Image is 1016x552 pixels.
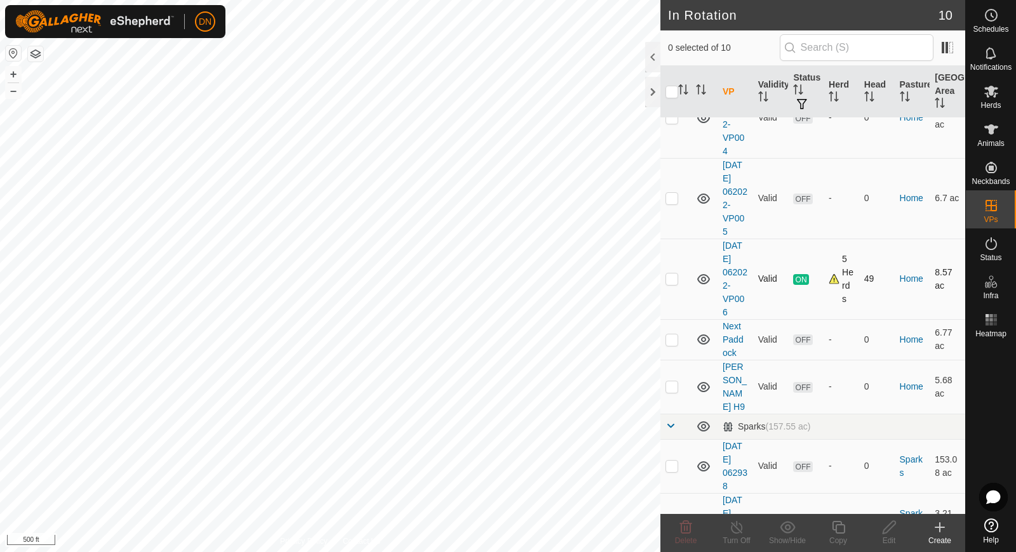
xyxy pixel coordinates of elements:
[900,273,923,284] a: Home
[930,360,965,414] td: 5.68 ac
[975,330,1006,338] span: Heatmap
[723,321,744,358] a: Next Paddock
[930,158,965,239] td: 6.7 ac
[829,111,854,124] div: -
[829,333,854,346] div: -
[711,535,762,546] div: Turn Off
[859,239,895,319] td: 49
[859,493,895,547] td: 0
[966,513,1016,549] a: Help
[762,535,813,546] div: Show/Hide
[939,6,952,25] span: 10
[280,536,328,547] a: Privacy Policy
[753,239,789,319] td: Valid
[668,8,939,23] h2: In Rotation
[793,334,812,345] span: OFF
[930,493,965,547] td: 3.21 ac
[900,508,923,532] a: Sparks
[753,360,789,414] td: Valid
[930,319,965,360] td: 6.77 ac
[829,380,854,393] div: -
[829,253,854,306] div: 5 Herds
[900,112,923,122] a: Home
[859,77,895,158] td: 0
[793,382,812,393] span: OFF
[6,67,21,82] button: +
[829,192,854,205] div: -
[983,292,998,299] span: Infra
[675,536,697,545] span: Delete
[723,495,747,545] a: [DATE] 150049
[973,25,1008,33] span: Schedules
[895,66,930,118] th: Pasture
[977,140,1005,147] span: Animals
[199,15,211,29] span: DN
[753,66,789,118] th: Validity
[753,158,789,239] td: Valid
[718,66,753,118] th: VP
[864,93,874,103] p-sorticon: Activate to sort
[930,66,965,118] th: [GEOGRAPHIC_DATA] Area
[766,421,811,431] span: (157.55 ac)
[678,86,688,96] p-sorticon: Activate to sort
[824,66,859,118] th: Herd
[793,461,812,472] span: OFF
[723,421,810,432] div: Sparks
[723,160,747,237] a: [DATE] 062022-VP005
[829,93,839,103] p-sorticon: Activate to sort
[914,535,965,546] div: Create
[930,239,965,319] td: 8.57 ac
[864,535,914,546] div: Edit
[859,158,895,239] td: 0
[723,441,747,491] a: [DATE] 062938
[793,194,812,204] span: OFF
[793,113,812,124] span: OFF
[6,83,21,98] button: –
[758,93,768,103] p-sorticon: Activate to sort
[753,77,789,158] td: Valid
[900,193,923,203] a: Home
[930,439,965,493] td: 153.08 ac
[930,77,965,158] td: 8.35 ac
[900,334,923,345] a: Home
[723,79,747,156] a: [DATE] 062022-VP004
[984,216,998,223] span: VPs
[793,86,803,96] p-sorticon: Activate to sort
[859,360,895,414] td: 0
[788,66,824,118] th: Status
[813,535,864,546] div: Copy
[793,274,808,285] span: ON
[15,10,174,33] img: Gallagher Logo
[859,439,895,493] td: 0
[859,66,895,118] th: Head
[668,41,780,55] span: 0 selected of 10
[970,63,1012,71] span: Notifications
[28,46,43,62] button: Map Layers
[753,439,789,493] td: Valid
[900,454,923,478] a: Sparks
[980,254,1001,261] span: Status
[343,536,380,547] a: Contact Us
[723,240,747,317] a: [DATE] 062022-VP006
[983,536,999,544] span: Help
[935,100,945,110] p-sorticon: Activate to sort
[6,46,21,61] button: Reset Map
[829,459,854,473] div: -
[980,102,1001,109] span: Herds
[780,34,933,61] input: Search (S)
[972,178,1010,185] span: Neckbands
[859,319,895,360] td: 0
[723,362,747,412] a: [PERSON_NAME] H9
[900,93,910,103] p-sorticon: Activate to sort
[753,319,789,360] td: Valid
[900,381,923,391] a: Home
[696,86,706,96] p-sorticon: Activate to sort
[753,493,789,547] td: Valid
